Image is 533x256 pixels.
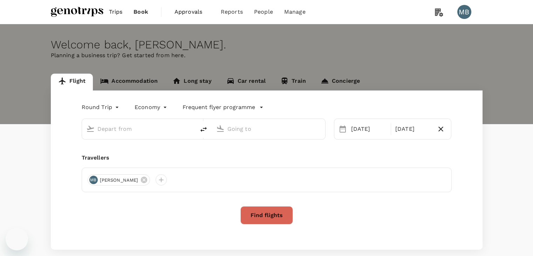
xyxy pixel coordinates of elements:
[320,128,322,129] button: Open
[183,103,255,112] p: Frequent flyer programme
[392,122,433,136] div: [DATE]
[135,102,169,113] div: Economy
[227,123,310,134] input: Going to
[97,123,180,134] input: Depart from
[93,74,165,90] a: Accommodation
[51,4,103,20] img: Genotrips - ALL
[190,128,192,129] button: Open
[457,5,471,19] div: MB
[273,74,313,90] a: Train
[175,8,210,16] span: Approvals
[6,228,28,250] iframe: Button to launch messaging window
[284,8,306,16] span: Manage
[82,154,452,162] div: Travellers
[313,74,367,90] a: Concierge
[88,174,150,186] div: MB[PERSON_NAME]
[51,51,483,60] p: Planning a business trip? Get started from here.
[82,102,121,113] div: Round Trip
[51,74,93,90] a: Flight
[240,206,293,224] button: Find flights
[89,176,98,184] div: MB
[51,38,483,51] div: Welcome back , [PERSON_NAME] .
[96,177,143,184] span: [PERSON_NAME]
[219,74,273,90] a: Car rental
[183,103,264,112] button: Frequent flyer programme
[195,121,212,138] button: delete
[221,8,243,16] span: Reports
[348,122,389,136] div: [DATE]
[109,8,123,16] span: Trips
[134,8,148,16] span: Book
[254,8,273,16] span: People
[165,74,219,90] a: Long stay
